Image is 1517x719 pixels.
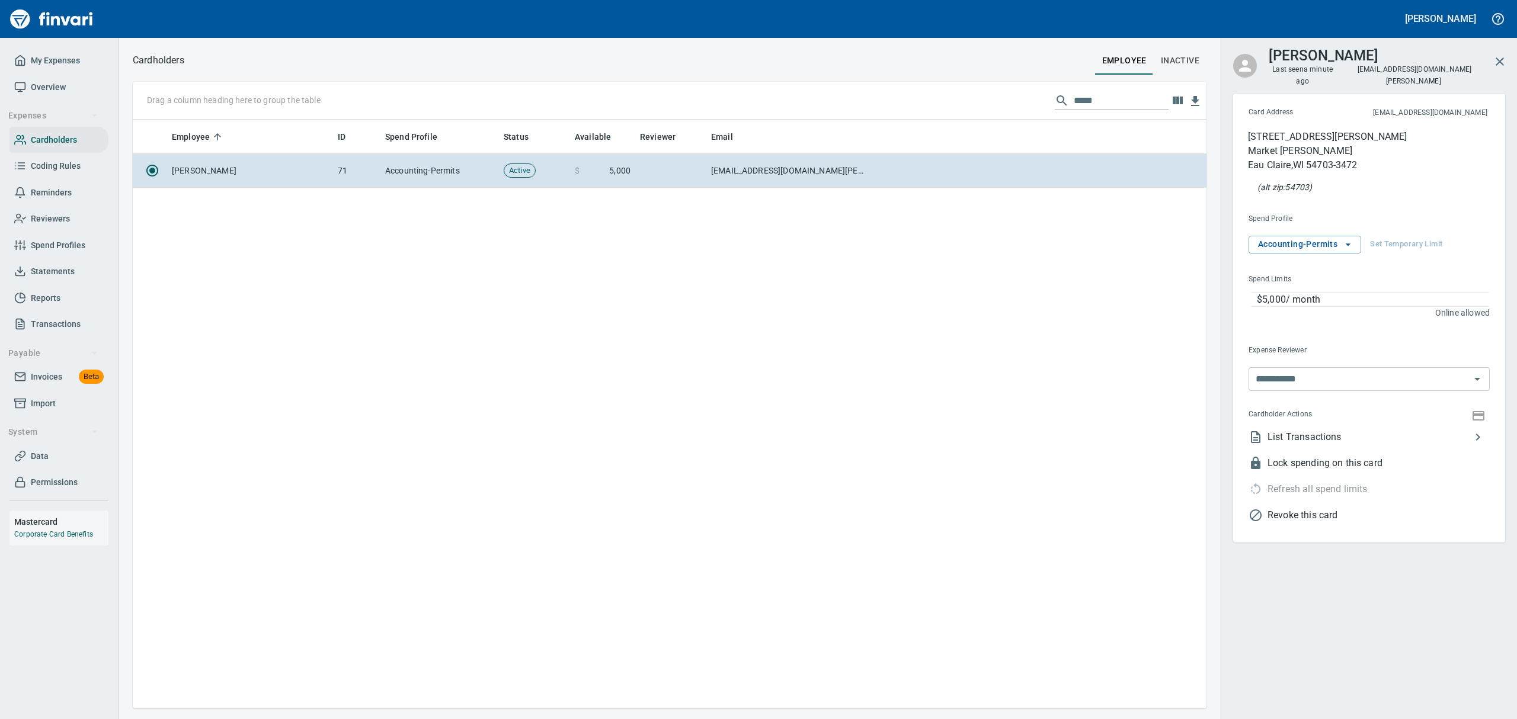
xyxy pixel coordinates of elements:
[380,154,499,188] td: Accounting-Permits
[9,206,108,232] a: Reviewers
[504,130,544,144] span: Status
[9,285,108,312] a: Reports
[1470,407,1487,423] button: Show Card Number
[31,264,75,279] span: Statements
[4,421,103,443] button: System
[1102,53,1147,68] span: employee
[1258,237,1352,252] span: Accounting-Permits
[1169,92,1186,110] button: Choose columns to display
[1486,47,1514,76] button: Close cardholder
[609,165,631,176] span: 5,000
[1161,53,1199,68] span: Inactive
[172,130,225,144] span: Employee
[504,165,535,176] span: Active
[338,130,361,144] span: ID
[640,130,691,144] span: Reviewer
[8,346,98,361] span: Payable
[575,165,580,176] span: $
[1249,409,1391,421] span: Cardholder Actions
[8,425,98,439] span: System
[1333,107,1487,119] span: [EMAIL_ADDRESS][DOMAIN_NAME]
[1248,144,1407,158] p: Market [PERSON_NAME]
[133,53,184,68] nav: breadcrumb
[640,130,676,144] span: Reviewer
[8,108,98,123] span: Expenses
[4,105,103,127] button: Expenses
[504,130,529,144] span: Status
[1257,181,1312,193] p: At the pump (or any AVS check), this zip will also be accepted
[1249,236,1361,253] button: Accounting-Permits
[14,530,93,538] a: Corporate Card Benefits
[385,130,453,144] span: Spend Profile
[31,238,85,253] span: Spend Profiles
[31,185,72,200] span: Reminders
[9,311,108,338] a: Transactions
[1248,158,1407,172] p: Eau Claire , WI 54703-3472
[1367,236,1445,253] button: Set Temporary Limit
[4,342,103,364] button: Payable
[9,179,108,206] a: Reminders
[1257,293,1489,307] p: $5,000 / month
[1268,430,1471,444] span: List Transactions
[31,291,60,306] span: Reports
[385,130,437,144] span: Spend Profile
[9,390,108,417] a: Import
[31,133,77,147] span: Cardholders
[14,515,108,528] h6: Mastercard
[9,469,108,496] a: Permissions
[1249,274,1390,285] span: Spend Limits
[31,53,80,68] span: My Expenses
[172,130,210,144] span: Employee
[9,364,108,390] a: InvoicesBeta
[31,449,49,464] span: Data
[1296,65,1333,85] time: a minute ago
[1370,237,1442,251] span: Set Temporary Limit
[1269,44,1378,64] h3: [PERSON_NAME]
[1268,508,1490,522] span: Revoke this card
[338,130,345,144] span: ID
[31,80,66,95] span: Overview
[31,211,70,226] span: Reviewers
[575,130,626,144] span: Available
[9,232,108,259] a: Spend Profiles
[1405,12,1476,25] h5: [PERSON_NAME]
[31,475,78,490] span: Permissions
[1469,371,1486,387] button: Open
[1268,456,1490,470] span: Lock spending on this card
[7,5,96,33] img: Finvari
[133,53,184,68] p: Cardholders
[575,130,611,144] span: Available
[79,370,104,384] span: Beta
[9,258,108,285] a: Statements
[1248,130,1407,144] p: [STREET_ADDRESS][PERSON_NAME]
[711,130,748,144] span: Email
[147,94,321,106] p: Drag a column heading here to group the table
[1249,345,1397,357] span: Expense Reviewer
[1402,9,1479,28] button: [PERSON_NAME]
[31,159,81,174] span: Coding Rules
[167,154,333,188] td: [PERSON_NAME]
[1356,64,1472,86] span: [EMAIL_ADDRESS][DOMAIN_NAME][PERSON_NAME]
[31,370,62,384] span: Invoices
[1186,92,1204,110] button: Download Table
[31,396,56,411] span: Import
[706,154,872,188] td: [EMAIL_ADDRESS][DOMAIN_NAME][PERSON_NAME]
[1249,107,1333,118] span: Card Address
[9,127,108,153] a: Cardholders
[9,74,108,101] a: Overview
[1269,64,1336,88] span: Last seen
[9,443,108,470] a: Data
[9,153,108,179] a: Coding Rules
[1249,213,1390,225] span: Spend Profile
[333,154,380,188] td: 71
[1239,307,1490,319] p: Online allowed
[31,317,81,332] span: Transactions
[711,130,733,144] span: Email
[9,47,108,74] a: My Expenses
